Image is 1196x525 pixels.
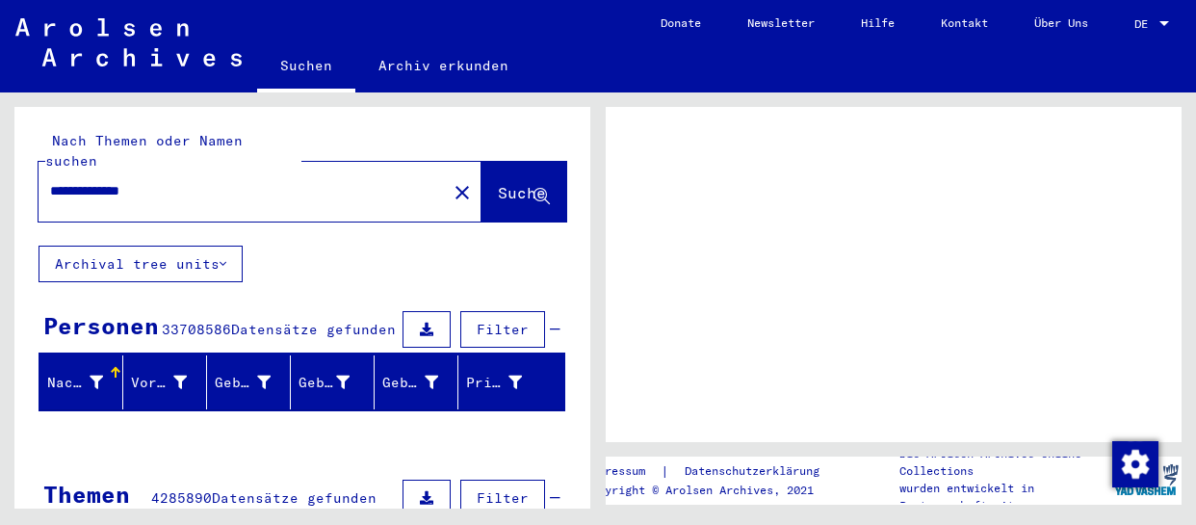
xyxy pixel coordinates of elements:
img: Zustimmung ändern [1112,441,1158,487]
a: Archiv erkunden [355,42,532,89]
div: Zustimmung ändern [1111,440,1157,486]
mat-header-cell: Prisoner # [458,355,564,409]
button: Filter [460,311,545,348]
mat-label: Nach Themen oder Namen suchen [45,132,243,170]
div: Prisoner # [466,373,522,393]
a: Datenschutzerklärung [669,461,843,482]
div: Vorname [131,373,187,393]
span: Suche [498,183,546,202]
button: Archival tree units [39,246,243,282]
div: Nachname [47,367,127,398]
span: 4285890 [151,489,212,507]
p: wurden entwickelt in Partnerschaft mit [899,480,1110,514]
div: Themen [43,477,130,512]
div: | [585,461,843,482]
div: Geburtsdatum [382,373,438,393]
button: Clear [443,172,481,211]
div: Nachname [47,373,103,393]
span: Datensätze gefunden [231,321,396,338]
img: Arolsen_neg.svg [15,18,242,66]
span: DE [1134,17,1156,31]
p: Copyright © Arolsen Archives, 2021 [585,482,843,499]
mat-icon: close [451,181,474,204]
button: Filter [460,480,545,516]
div: Geburt‏ [299,367,374,398]
span: Filter [477,321,529,338]
span: 33708586 [162,321,231,338]
span: Filter [477,489,529,507]
div: Geburtsname [215,367,295,398]
a: Impressum [585,461,661,482]
a: Suchen [257,42,355,92]
img: yv_logo.png [1110,456,1183,504]
div: Geburtsname [215,373,271,393]
div: Prisoner # [466,367,546,398]
div: Vorname [131,367,211,398]
div: Personen [43,308,159,343]
mat-header-cell: Geburt‏ [291,355,375,409]
button: Suche [481,162,566,222]
div: Geburtsdatum [382,367,462,398]
mat-header-cell: Vorname [123,355,207,409]
p: Die Arolsen Archives Online-Collections [899,445,1110,480]
div: Geburt‏ [299,373,350,393]
mat-header-cell: Nachname [39,355,123,409]
mat-header-cell: Geburtsdatum [375,355,458,409]
mat-header-cell: Geburtsname [207,355,291,409]
span: Datensätze gefunden [212,489,377,507]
